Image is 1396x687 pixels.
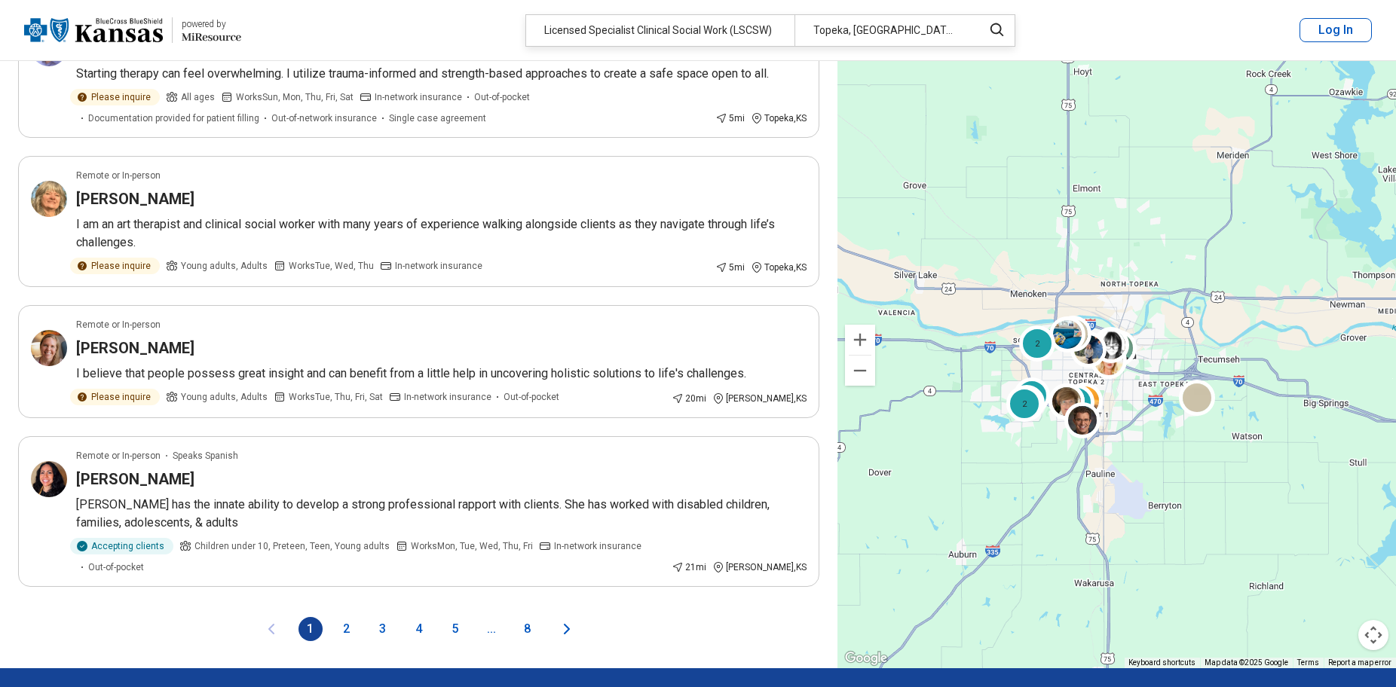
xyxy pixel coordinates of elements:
[335,617,359,641] button: 2
[76,215,807,252] p: I am an art therapist and clinical social worker with many years of experience walking alongside ...
[181,259,268,273] span: Young adults, Adults
[76,169,161,182] p: Remote or In-person
[751,261,807,274] div: Topeka , KS
[558,617,576,641] button: Next page
[712,560,807,574] div: [PERSON_NAME] , KS
[672,392,706,405] div: 20 mi
[76,318,161,331] p: Remote or In-person
[411,539,533,553] span: Works Mon, Tue, Wed, Thu, Fri
[841,649,891,668] img: Google
[298,617,323,641] button: 1
[76,449,161,463] p: Remote or In-person
[794,15,973,46] div: Topeka, [GEOGRAPHIC_DATA]
[271,111,377,125] span: Out-of-network insurance
[289,390,383,404] span: Works Tue, Thu, Fri, Sat
[389,111,486,125] span: Single case agreement
[841,649,891,668] a: Open this area in Google Maps (opens a new window)
[70,258,160,274] div: Please inquire
[173,449,238,463] span: Speaks Spanish
[715,111,745,125] div: 5 mi
[504,390,559,404] span: Out-of-pocket
[181,90,215,104] span: All ages
[24,12,163,48] img: Blue Cross Blue Shield Kansas
[371,617,395,641] button: 3
[1328,658,1391,667] a: Report a map error
[76,337,194,359] h3: [PERSON_NAME]
[76,65,807,83] p: Starting therapy can feel overwhelming. I utilize trauma-informed and strength-based approaches t...
[751,111,807,125] div: Topeka , KS
[76,188,194,209] h3: [PERSON_NAME]
[395,259,482,273] span: In-network insurance
[375,90,462,104] span: In-network insurance
[404,390,491,404] span: In-network insurance
[24,12,241,48] a: Blue Cross Blue Shield Kansaspowered by
[76,496,807,532] p: [PERSON_NAME] has the innate ability to develop a strong professional rapport with clients. She h...
[181,390,268,404] span: Young adults, Adults
[479,617,504,641] span: ...
[672,560,706,574] div: 21 mi
[76,469,194,490] h3: [PERSON_NAME]
[1013,377,1049,413] div: 3
[1300,18,1372,42] button: Log In
[845,356,875,386] button: Zoom out
[474,90,530,104] span: Out-of-pocket
[1205,658,1288,667] span: Map data ©2025 Google
[526,15,794,46] div: Licensed Specialist Clinical Social Work (LSCSW)
[443,617,467,641] button: 5
[236,90,354,104] span: Works Sun, Mon, Thu, Fri, Sat
[1358,620,1388,650] button: Map camera controls
[262,617,280,641] button: Previous page
[88,111,259,125] span: Documentation provided for patient filling
[1297,658,1319,667] a: Terms (opens in new tab)
[1128,658,1195,668] button: Keyboard shortcuts
[1018,325,1055,361] div: 2
[70,89,160,105] div: Please inquire
[289,259,374,273] span: Works Tue, Wed, Thu
[516,617,540,641] button: 8
[845,325,875,355] button: Zoom in
[70,389,160,405] div: Please inquire
[70,538,173,554] div: Accepting clients
[715,261,745,274] div: 5 mi
[554,539,641,553] span: In-network insurance
[712,392,807,405] div: [PERSON_NAME] , KS
[76,365,807,383] p: I believe that people possess great insight and can benefit from a little help in uncovering holi...
[407,617,431,641] button: 4
[194,539,390,553] span: Children under 10, Preteen, Teen, Young adults
[88,560,144,574] span: Out-of-pocket
[1006,386,1042,422] div: 2
[182,17,241,31] div: powered by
